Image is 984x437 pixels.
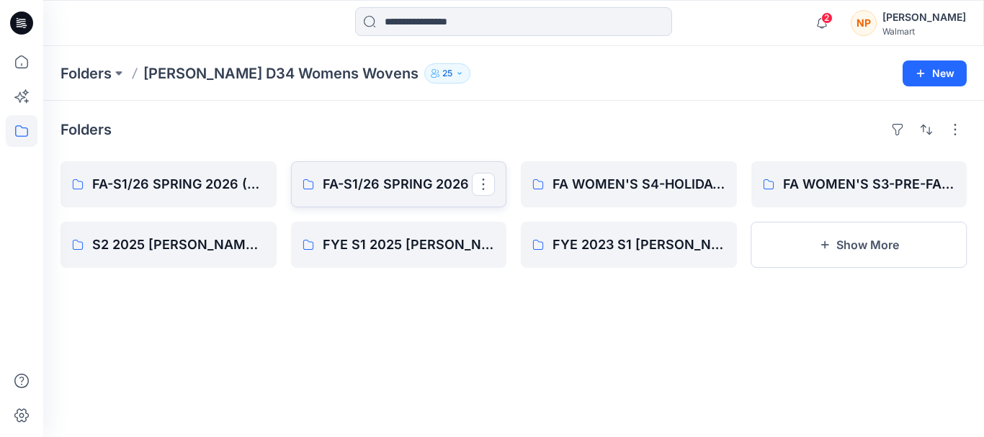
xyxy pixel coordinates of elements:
[783,174,956,194] p: FA WOMEN'S S3-PRE-FALL/FALL 2025
[291,222,507,268] a: FYE S1 2025 [PERSON_NAME] D34 Women's Wovens
[903,60,967,86] button: New
[143,63,419,84] p: [PERSON_NAME] D34 Womens Wovens
[553,235,725,255] p: FYE 2023 S1 [PERSON_NAME] D34 Womens Wovens
[291,161,507,207] a: FA-S1/26 SPRING 2026
[821,12,833,24] span: 2
[61,63,112,84] a: Folders
[424,63,470,84] button: 25
[553,174,725,194] p: FA WOMEN'S S4-HOLIDAY 2025
[751,161,967,207] a: FA WOMEN'S S3-PRE-FALL/FALL 2025
[323,235,496,255] p: FYE S1 2025 [PERSON_NAME] D34 Women's Wovens
[442,66,452,81] p: 25
[882,9,966,26] div: [PERSON_NAME]
[323,174,473,194] p: FA-S1/26 SPRING 2026
[882,26,966,37] div: Walmart
[521,161,737,207] a: FA WOMEN'S S4-HOLIDAY 2025
[61,222,277,268] a: S2 2025 [PERSON_NAME] D34 WOMENS
[61,121,112,138] h4: Folders
[851,10,877,36] div: NP
[61,161,277,207] a: FA-S1/26 SPRING 2026 (SHAHI KNITS)
[521,222,737,268] a: FYE 2023 S1 [PERSON_NAME] D34 Womens Wovens
[92,174,265,194] p: FA-S1/26 SPRING 2026 (SHAHI KNITS)
[751,222,967,268] button: Show More
[92,235,265,255] p: S2 2025 [PERSON_NAME] D34 WOMENS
